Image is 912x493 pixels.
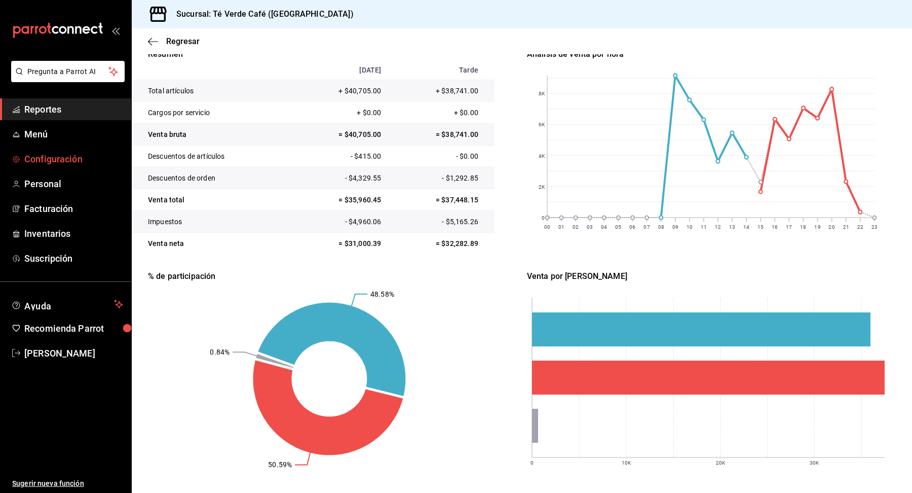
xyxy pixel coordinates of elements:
[132,124,297,146] td: Venta bruta
[268,461,292,469] text: 50.59%
[814,224,820,230] text: 19
[297,189,387,211] td: = $35,960.45
[387,80,495,102] td: + $38,741.00
[387,233,495,255] td: = $32,282.89
[539,122,545,127] text: 6K
[11,61,125,82] button: Pregunta a Parrot AI
[24,252,123,265] span: Suscripción
[772,224,778,230] text: 16
[297,102,387,124] td: + $0.00
[387,211,495,233] td: - $5,165.26
[615,224,621,230] text: 05
[24,127,123,141] span: Menú
[132,80,297,102] td: Total artículos
[387,189,495,211] td: = $37,448.15
[387,124,495,146] td: = $38,741.00
[539,184,545,190] text: 2K
[573,224,579,230] text: 02
[370,290,394,298] text: 48.58%
[24,202,123,216] span: Facturación
[672,224,678,230] text: 09
[715,224,721,230] text: 12
[297,146,387,167] td: - $415.00
[530,460,534,466] text: 0
[527,270,890,283] div: Venta por [PERSON_NAME]
[716,460,726,466] text: 20K
[297,60,387,80] th: [DATE]
[871,224,878,230] text: 23
[757,224,764,230] text: 15
[658,224,664,230] text: 08
[297,167,387,189] td: - $4,329.55
[132,189,297,211] td: Venta total
[7,74,125,84] a: Pregunta a Parrot AI
[12,478,123,489] span: Sugerir nueva función
[148,37,200,46] button: Regresar
[558,224,564,230] text: 01
[643,224,650,230] text: 07
[132,146,297,167] td: Descuentos de artículos
[297,80,387,102] td: + $40,705.00
[297,233,387,255] td: = $31,000.39
[539,153,545,159] text: 4K
[24,102,123,116] span: Reportes
[210,348,230,356] text: 0.84%
[166,37,200,46] span: Regresar
[743,224,749,230] text: 14
[132,102,297,124] td: Cargos por servicio
[687,224,693,230] text: 10
[843,224,849,230] text: 21
[810,460,819,466] text: 30K
[387,102,495,124] td: + $0.00
[542,215,545,221] text: 0
[168,8,354,20] h3: Sucursal: Té Verde Café ([GEOGRAPHIC_DATA])
[786,224,792,230] text: 17
[297,211,387,233] td: - $4,960.06
[587,224,593,230] text: 03
[148,270,511,283] div: % de participación
[24,322,123,335] span: Recomienda Parrot
[729,224,735,230] text: 13
[544,224,550,230] text: 00
[132,211,297,233] td: Impuestos
[27,66,109,77] span: Pregunta a Parrot AI
[539,91,545,96] text: 8K
[111,26,120,34] button: open_drawer_menu
[24,227,123,240] span: Inventarios
[701,224,707,230] text: 11
[132,167,297,189] td: Descuentos de orden
[24,346,123,360] span: [PERSON_NAME]
[800,224,806,230] text: 18
[629,224,635,230] text: 06
[132,233,297,255] td: Venta neta
[24,152,123,166] span: Configuración
[24,298,110,310] span: Ayuda
[387,60,495,80] th: Tarde
[132,48,495,60] p: Resumen
[297,124,387,146] td: = $40,705.00
[24,177,123,191] span: Personal
[601,224,607,230] text: 04
[622,460,631,466] text: 10K
[387,146,495,167] td: - $0.00
[857,224,863,230] text: 22
[387,167,495,189] td: - $1,292.85
[527,48,890,60] div: Análisis de venta por hora
[828,224,834,230] text: 20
